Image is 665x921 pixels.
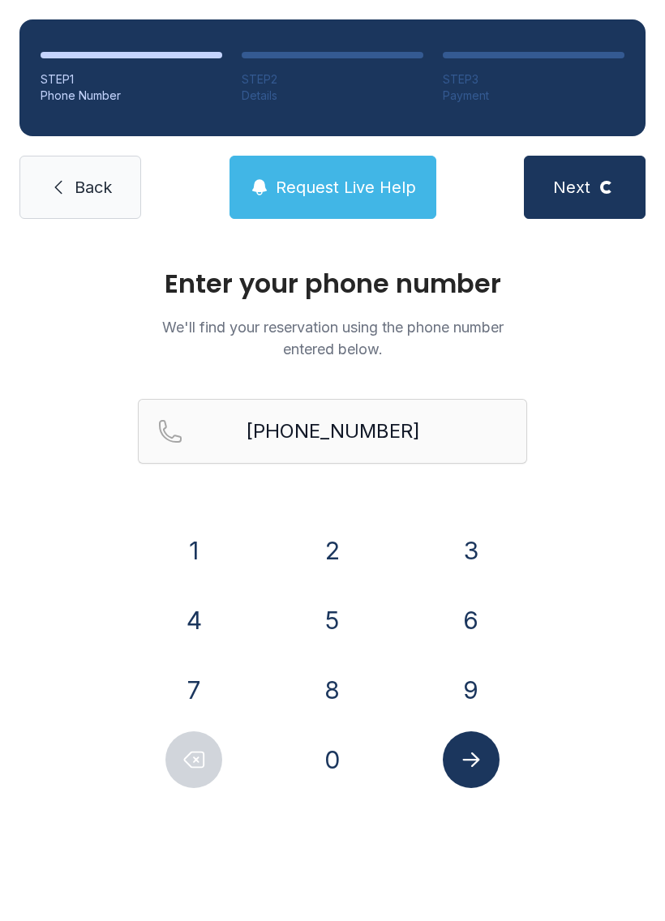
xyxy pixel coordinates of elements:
[276,176,416,199] span: Request Live Help
[138,399,527,464] input: Reservation phone number
[553,176,590,199] span: Next
[304,731,361,788] button: 0
[304,592,361,649] button: 5
[242,88,423,104] div: Details
[138,271,527,297] h1: Enter your phone number
[165,592,222,649] button: 4
[165,731,222,788] button: Delete number
[443,662,500,718] button: 9
[443,592,500,649] button: 6
[41,88,222,104] div: Phone Number
[165,662,222,718] button: 7
[443,88,624,104] div: Payment
[75,176,112,199] span: Back
[41,71,222,88] div: STEP 1
[304,662,361,718] button: 8
[443,71,624,88] div: STEP 3
[443,731,500,788] button: Submit lookup form
[443,522,500,579] button: 3
[138,316,527,360] p: We'll find your reservation using the phone number entered below.
[165,522,222,579] button: 1
[304,522,361,579] button: 2
[242,71,423,88] div: STEP 2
